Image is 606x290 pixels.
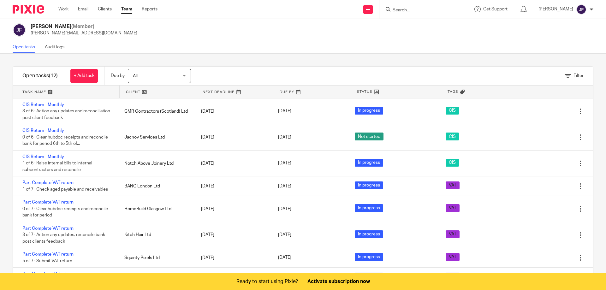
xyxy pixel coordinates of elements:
[446,107,459,115] span: CIS
[22,272,74,276] a: Part Complete VAT return
[22,109,110,120] span: 3 of 6 · Action any updates and reconciliation post client feedback
[133,74,138,78] span: All
[355,159,383,167] span: In progress
[31,23,137,30] h2: [PERSON_NAME]
[22,200,74,204] a: Part Complete VAT return
[142,6,157,12] a: Reports
[70,69,98,83] a: + Add task
[22,226,74,231] a: Part Complete VAT return
[483,7,508,11] span: Get Support
[576,4,586,15] img: svg%3E
[446,273,460,281] span: VAT
[71,24,94,29] span: (Member)
[22,103,64,107] a: CIS Return - Monthly
[355,230,383,238] span: In progress
[118,271,195,283] div: S & R Projects Ltd
[22,207,108,218] span: 0 of 7 · Clear hubdoc receipts and reconcile bank for period
[195,252,271,264] div: [DATE]
[13,5,44,14] img: Pixie
[357,89,372,94] span: Status
[13,41,40,53] a: Open tasks
[49,73,58,78] span: (12)
[278,135,291,139] span: [DATE]
[22,155,64,159] a: CIS Return - Monthly
[195,157,271,170] div: [DATE]
[118,157,195,170] div: Notch Above Joinery Ltd
[446,204,460,212] span: VAT
[22,73,58,79] h1: Open tasks
[195,271,271,283] div: [DATE]
[22,161,92,172] span: 1 of 6 · Raise internal bills to internal subcontractors and reconcile
[78,6,88,12] a: Email
[278,256,291,260] span: [DATE]
[22,128,64,133] a: CIS Return - Monthly
[278,109,291,114] span: [DATE]
[355,273,383,281] span: In progress
[446,133,459,140] span: CIS
[22,259,72,263] span: 5 of 7 · Submit VAT return
[13,23,26,37] img: svg%3E
[121,6,132,12] a: Team
[195,228,271,241] div: [DATE]
[22,252,74,257] a: Part Complete VAT return
[446,230,460,238] span: VAT
[111,73,125,79] p: Due by
[355,253,383,261] span: In progress
[118,228,195,241] div: Kitch Hair Ltd
[98,6,112,12] a: Clients
[195,105,271,118] div: [DATE]
[22,233,105,244] span: 3 of 7 · Action any updates, reconcile bank post clients feedback
[118,131,195,144] div: Jacnov Services Ltd
[118,203,195,215] div: HomeBuild Glasgow Ltd
[355,133,383,140] span: Not started
[278,207,291,211] span: [DATE]
[45,41,69,53] a: Audit logs
[446,159,459,167] span: CIS
[446,253,460,261] span: VAT
[278,233,291,237] span: [DATE]
[22,187,108,192] span: 1 of 7 · Check aged payable and receivables
[538,6,573,12] p: [PERSON_NAME]
[22,135,108,146] span: 0 of 6 · Clear hubdoc receipts and reconcile bank for period 6th to 5th of...
[195,203,271,215] div: [DATE]
[22,181,74,185] a: Part Complete VAT return
[118,180,195,192] div: BANG London Ltd
[278,161,291,166] span: [DATE]
[118,105,195,118] div: GMR Contractors (Scotland) Ltd
[573,74,584,78] span: Filter
[355,204,383,212] span: In progress
[195,180,271,192] div: [DATE]
[355,181,383,189] span: In progress
[448,89,458,94] span: Tags
[392,8,449,13] input: Search
[355,107,383,115] span: In progress
[31,30,137,36] p: [PERSON_NAME][EMAIL_ADDRESS][DOMAIN_NAME]
[118,252,195,264] div: Squinty Pixels Ltd
[58,6,68,12] a: Work
[446,181,460,189] span: VAT
[195,131,271,144] div: [DATE]
[278,184,291,188] span: [DATE]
